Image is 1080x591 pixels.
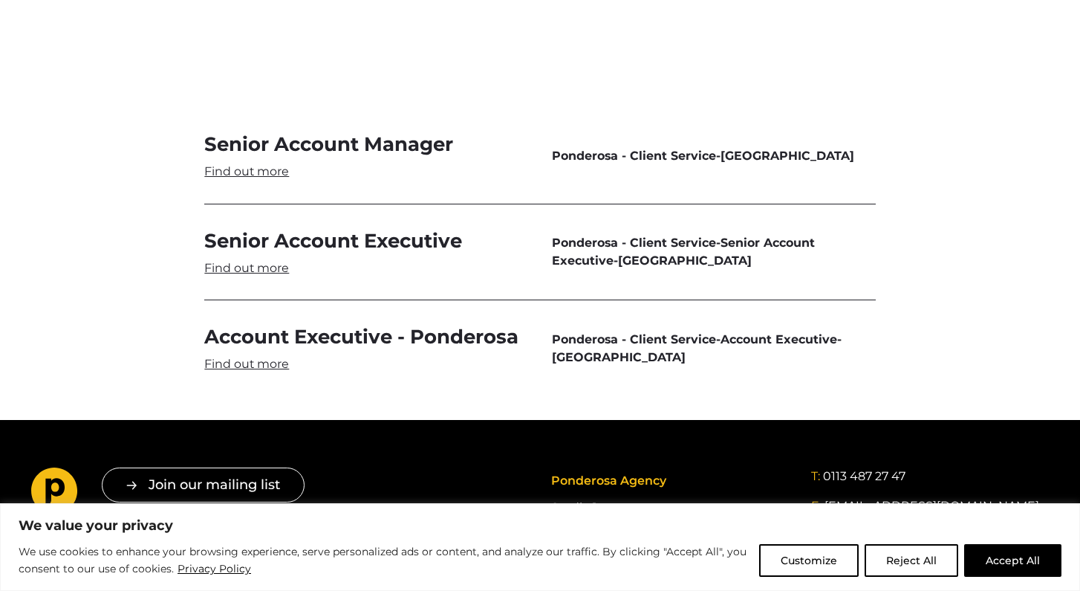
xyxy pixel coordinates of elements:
button: Join our mailing list [102,468,305,503]
button: Accept All [964,544,1061,577]
span: T: [811,469,820,483]
a: [EMAIL_ADDRESS][DOMAIN_NAME] [824,497,1039,515]
button: Reject All [865,544,958,577]
p: We use cookies to enhance your browsing experience, serve personalized ads or content, and analyz... [19,543,748,578]
span: Ponderosa - Client Service [552,149,716,163]
span: Account Executive [720,332,837,346]
a: 0113 487 27 47 [823,468,905,485]
a: Senior Account Manager [204,132,528,180]
span: Ponderosa - Client Service [552,236,716,250]
a: Privacy Policy [177,560,252,578]
span: Ponderosa - Client Service [552,332,716,346]
span: E: [811,499,822,513]
span: Ponderosa Agency [551,474,666,488]
span: - - [552,234,876,270]
a: Account Executive - Ponderosa [204,324,528,372]
span: [GEOGRAPHIC_DATA] [720,149,854,163]
button: Customize [759,544,859,577]
span: [GEOGRAPHIC_DATA] [552,350,686,364]
span: - - [552,331,876,366]
span: [GEOGRAPHIC_DATA] [618,253,752,268]
p: We value your privacy [19,517,1061,535]
a: Senior Account Executive [204,228,528,277]
a: Go to homepage [31,468,78,520]
span: - [552,147,876,165]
